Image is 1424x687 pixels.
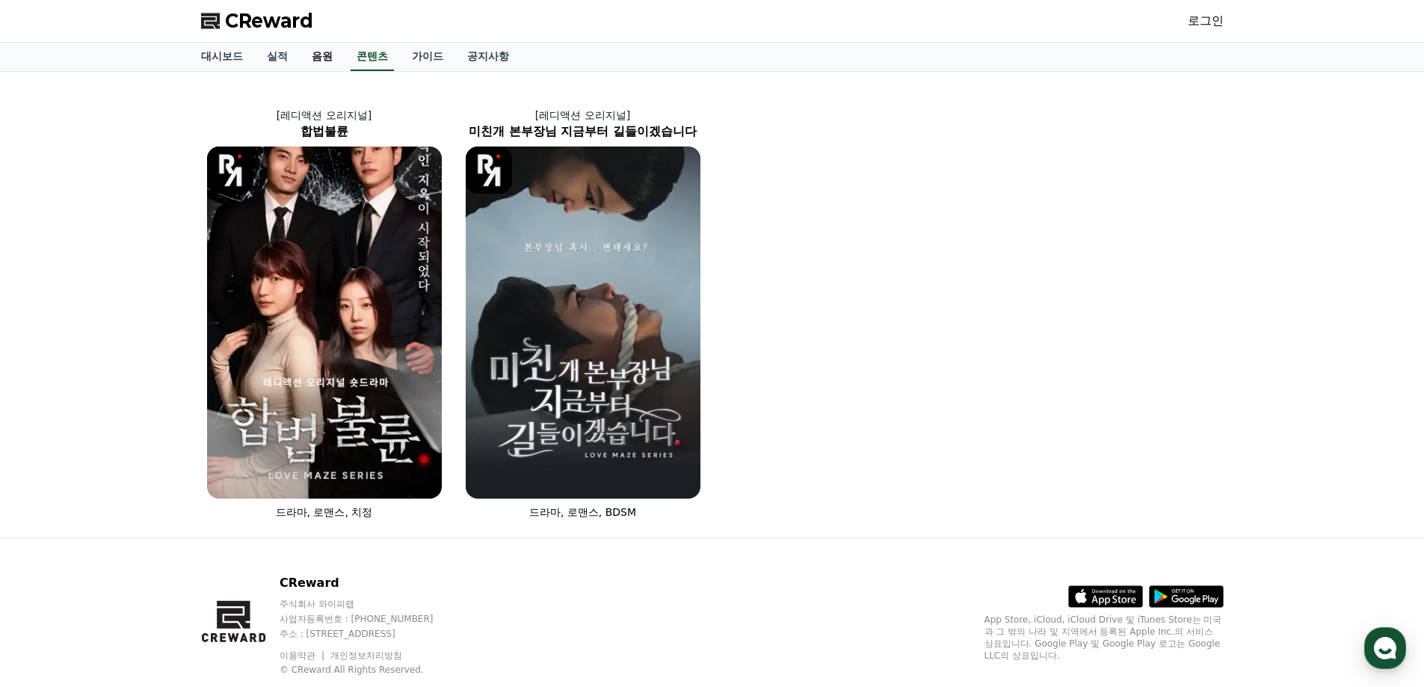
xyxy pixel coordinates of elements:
a: 홈 [4,474,99,511]
h2: 합법불륜 [195,123,454,141]
a: 대시보드 [189,43,255,71]
a: [레디액션 오리지널] 미친개 본부장님 지금부터 길들이겠습니다 미친개 본부장님 지금부터 길들이겠습니다 [object Object] Logo 드라마, 로맨스, BDSM [454,96,712,532]
a: 이용약관 [280,650,327,661]
a: 개인정보처리방침 [330,650,402,661]
p: 주식회사 와이피랩 [280,598,462,610]
h2: 미친개 본부장님 지금부터 길들이겠습니다 [454,123,712,141]
img: [object Object] Logo [466,147,513,194]
a: CReward [201,9,313,33]
span: 드라마, 로맨스, BDSM [529,506,636,518]
span: 드라마, 로맨스, 치정 [276,506,373,518]
p: [레디액션 오리지널] [195,108,454,123]
span: 대화 [137,497,155,509]
span: CReward [225,9,313,33]
a: 대화 [99,474,193,511]
p: [레디액션 오리지널] [454,108,712,123]
p: CReward [280,574,462,592]
a: 가이드 [400,43,455,71]
a: 음원 [300,43,345,71]
a: [레디액션 오리지널] 합법불륜 합법불륜 [object Object] Logo 드라마, 로맨스, 치정 [195,96,454,532]
p: 주소 : [STREET_ADDRESS] [280,628,462,640]
span: 설정 [231,496,249,508]
a: 공지사항 [455,43,521,71]
a: 설정 [193,474,287,511]
a: 실적 [255,43,300,71]
p: 사업자등록번호 : [PHONE_NUMBER] [280,613,462,625]
span: 홈 [47,496,56,508]
a: 로그인 [1188,12,1224,30]
p: App Store, iCloud, iCloud Drive 및 iTunes Store는 미국과 그 밖의 나라 및 지역에서 등록된 Apple Inc.의 서비스 상표입니다. Goo... [984,614,1224,662]
p: © CReward All Rights Reserved. [280,664,462,676]
img: 미친개 본부장님 지금부터 길들이겠습니다 [466,147,700,499]
a: 콘텐츠 [351,43,394,71]
img: 합법불륜 [207,147,442,499]
img: [object Object] Logo [207,147,254,194]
